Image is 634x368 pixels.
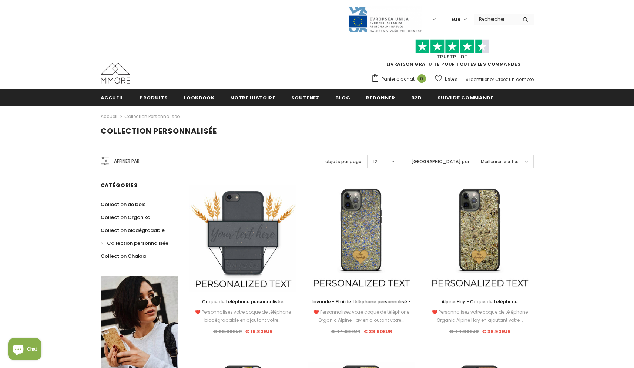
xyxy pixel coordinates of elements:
[373,158,377,165] span: 12
[189,298,297,306] a: Coque de téléphone personnalisée biodégradable - Noire
[312,298,414,313] span: Lavande - Etui de téléphone personnalisé - Cadeau personnalisé
[107,240,168,247] span: Collection personnalisée
[495,76,534,82] a: Créez un compte
[426,308,533,324] div: ❤️ Personnalisez votre coque de téléphone Organic Alpine Hay en ajoutant votre...
[101,126,217,136] span: Collection personnalisée
[449,328,479,335] span: € 44.90EUR
[230,89,275,106] a: Notre histoire
[124,113,180,119] a: Collection personnalisée
[348,6,422,33] img: Javni Razpis
[101,250,146,263] a: Collection Chakra
[101,211,150,224] a: Collection Organika
[101,198,145,211] a: Collection de bois
[411,158,469,165] label: [GEOGRAPHIC_DATA] par
[308,308,415,324] div: ❤️ Personnalisez votre coque de téléphone Organic Alpine Hay en ajoutant votre...
[101,89,124,106] a: Accueil
[415,39,489,54] img: Faites confiance aux étoiles pilotes
[411,89,422,106] a: B2B
[140,94,168,101] span: Produits
[101,112,117,121] a: Accueil
[411,94,422,101] span: B2B
[348,16,422,22] a: Javni Razpis
[101,253,146,260] span: Collection Chakra
[335,89,350,106] a: Blog
[101,214,150,221] span: Collection Organika
[213,328,242,335] span: € 26.90EUR
[490,76,494,82] span: or
[101,227,165,234] span: Collection biodégradable
[184,94,214,101] span: Lookbook
[230,94,275,101] span: Notre histoire
[291,94,319,101] span: soutenez
[245,328,273,335] span: € 19.80EUR
[437,54,468,60] a: TrustPilot
[371,74,430,85] a: Panier d'achat 0
[371,43,534,67] span: LIVRAISON GRATUITE POUR TOUTES LES COMMANDES
[101,182,138,189] span: Catégories
[140,89,168,106] a: Produits
[202,298,287,313] span: Coque de téléphone personnalisée biodégradable - Noire
[101,201,145,208] span: Collection de bois
[366,89,395,106] a: Redonner
[474,14,517,24] input: Search Site
[437,89,494,106] a: Suivi de commande
[435,72,457,85] a: Listes
[426,298,533,306] a: Alpine Hay - Coque de téléphone personnalisée - Cadeau personnalisé
[325,158,362,165] label: objets par page
[417,74,426,83] span: 0
[452,16,460,23] span: EUR
[366,94,395,101] span: Redonner
[331,328,360,335] span: € 44.90EUR
[101,237,168,250] a: Collection personnalisée
[101,63,130,84] img: Cas MMORE
[436,298,523,313] span: Alpine Hay - Coque de téléphone personnalisée - Cadeau personnalisé
[437,94,494,101] span: Suivi de commande
[482,328,511,335] span: € 38.90EUR
[466,76,489,82] a: S'identifier
[291,89,319,106] a: soutenez
[114,157,140,165] span: Affiner par
[363,328,392,335] span: € 38.90EUR
[481,158,519,165] span: Meilleures ventes
[308,298,415,306] a: Lavande - Etui de téléphone personnalisé - Cadeau personnalisé
[189,308,297,324] div: ❤️ Personnalisez votre coque de téléphone biodégradable en ajoutant votre...
[335,94,350,101] span: Blog
[6,338,44,362] inbox-online-store-chat: Shopify online store chat
[101,224,165,237] a: Collection biodégradable
[445,75,457,83] span: Listes
[382,75,415,83] span: Panier d'achat
[184,89,214,106] a: Lookbook
[101,94,124,101] span: Accueil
